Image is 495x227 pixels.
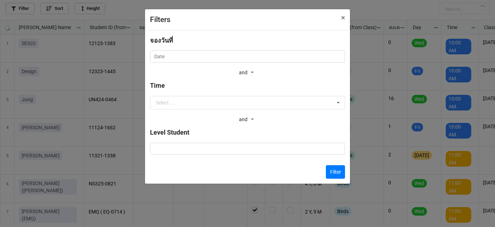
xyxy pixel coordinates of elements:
[239,67,256,78] div: and
[239,114,256,125] div: and
[150,36,173,45] label: จองวันที่
[341,13,345,22] span: ×
[326,165,345,179] button: Filter
[150,14,326,26] div: Filters
[150,128,189,137] label: Level Student
[150,81,165,91] label: Time
[156,100,174,105] div: Select ...
[150,50,345,63] input: Date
